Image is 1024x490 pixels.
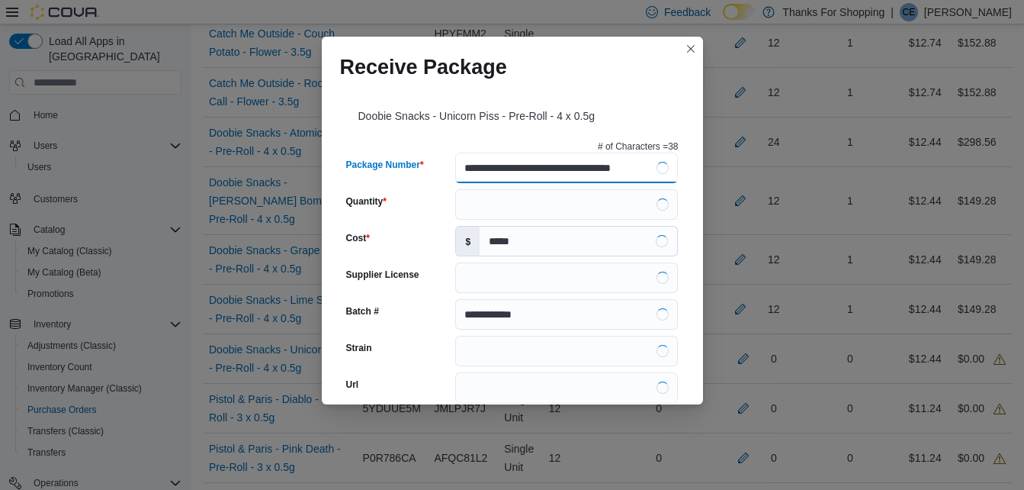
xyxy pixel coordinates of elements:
[682,40,700,58] button: Closes this modal window
[346,232,370,244] label: Cost
[346,379,359,391] label: Url
[346,342,372,354] label: Strain
[346,269,419,281] label: Supplier License
[346,305,379,318] label: Batch #
[340,92,685,134] div: Doobie Snacks - Unicorn Piss - Pre-Roll - 4 x 0.5g
[346,159,424,171] label: Package Number
[346,195,387,208] label: Quantity
[340,55,507,79] h1: Receive Package
[598,140,679,153] p: # of Characters = 38
[456,227,480,256] label: $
